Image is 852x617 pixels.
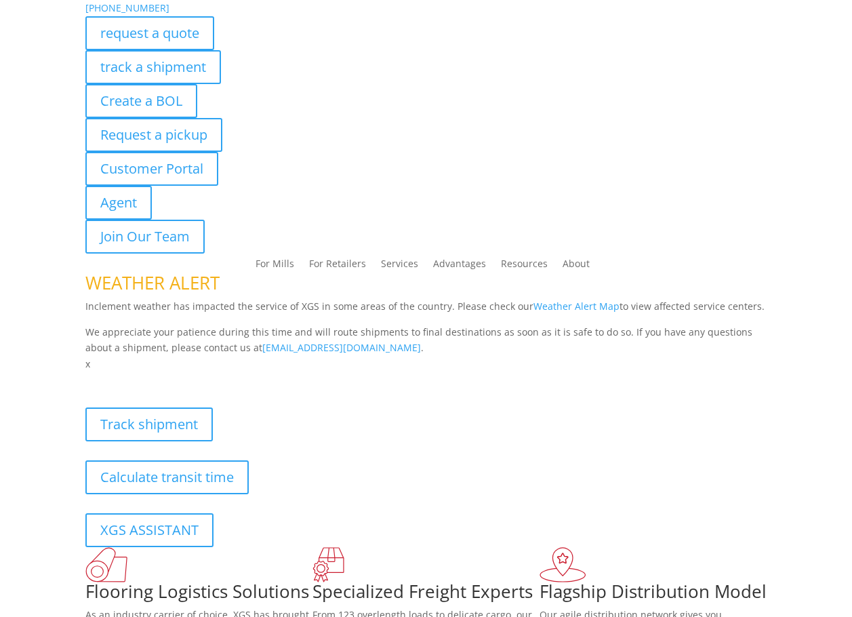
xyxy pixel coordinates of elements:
[85,324,767,357] p: We appreciate your patience during this time and will route shipments to final destinations as so...
[501,259,548,274] a: Resources
[85,16,214,50] a: request a quote
[85,1,169,14] a: [PHONE_NUMBER]
[85,152,218,186] a: Customer Portal
[563,259,590,274] a: About
[312,547,344,582] img: xgs-icon-focused-on-flooring-red
[540,582,767,607] h1: Flagship Distribution Model
[85,356,767,372] p: x
[85,374,388,387] b: Visibility, transparency, and control for your entire supply chain.
[85,118,222,152] a: Request a pickup
[85,460,249,494] a: Calculate transit time
[85,547,127,582] img: xgs-icon-total-supply-chain-intelligence-red
[256,259,294,274] a: For Mills
[85,271,220,295] span: WEATHER ALERT
[381,259,418,274] a: Services
[309,259,366,274] a: For Retailers
[85,407,213,441] a: Track shipment
[85,186,152,220] a: Agent
[262,341,421,354] a: [EMAIL_ADDRESS][DOMAIN_NAME]
[533,300,620,313] a: Weather Alert Map
[85,513,214,547] a: XGS ASSISTANT
[85,298,767,324] p: Inclement weather has impacted the service of XGS in some areas of the country. Please check our ...
[540,547,586,582] img: xgs-icon-flagship-distribution-model-red
[85,220,205,254] a: Join Our Team
[85,582,312,607] h1: Flooring Logistics Solutions
[433,259,486,274] a: Advantages
[85,84,197,118] a: Create a BOL
[312,582,540,607] h1: Specialized Freight Experts
[85,50,221,84] a: track a shipment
